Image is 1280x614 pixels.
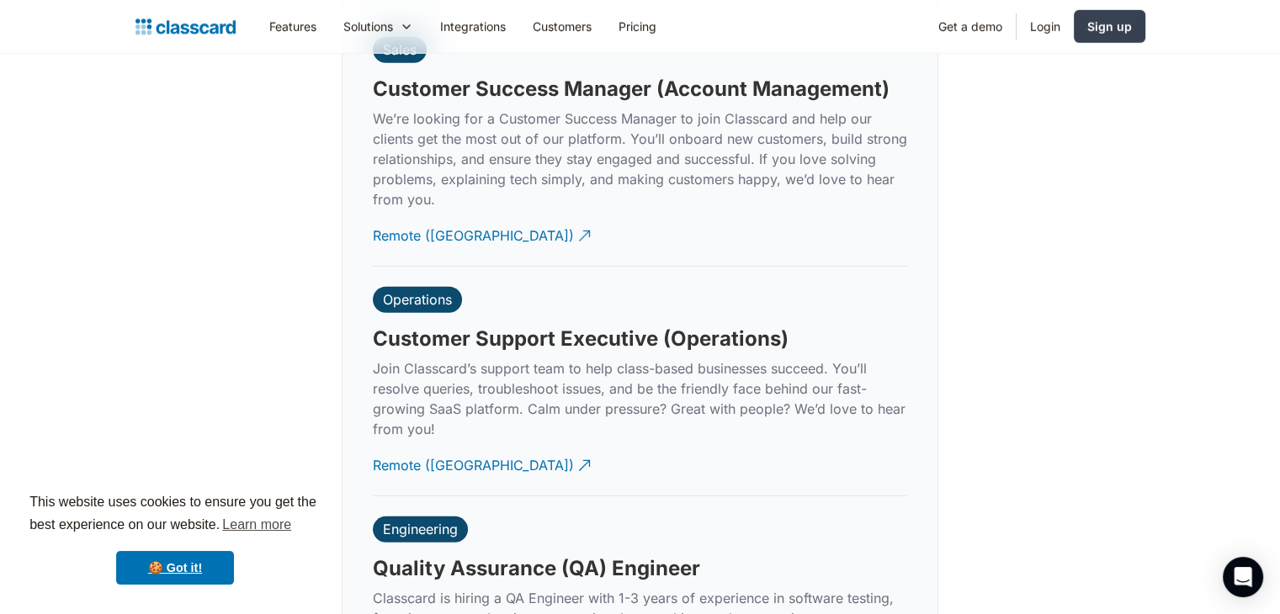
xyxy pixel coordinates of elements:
div: Remote ([GEOGRAPHIC_DATA]) [373,442,574,475]
p: Join Classcard’s support team to help class-based businesses succeed. You’ll resolve queries, tro... [373,358,907,439]
div: Solutions [330,8,427,45]
h3: Customer Success Manager (Account Management) [373,77,890,102]
div: Operations [383,291,452,308]
div: Solutions [343,18,393,35]
a: Remote ([GEOGRAPHIC_DATA]) [373,213,593,259]
span: This website uses cookies to ensure you get the best experience on our website. [29,492,321,537]
a: dismiss cookie message [116,551,234,585]
a: Features [256,8,330,45]
a: Customers [519,8,605,45]
h3: Quality Assurance (QA) Engineer [373,556,700,581]
a: Sign up [1074,10,1145,43]
div: Remote ([GEOGRAPHIC_DATA]) [373,213,574,246]
a: learn more about cookies [220,512,294,537]
a: Pricing [605,8,670,45]
p: We’re looking for a Customer Success Manager to join Classcard and help our clients get the most ... [373,109,907,209]
div: Sign up [1087,18,1132,35]
a: Login [1017,8,1074,45]
a: Remote ([GEOGRAPHIC_DATA]) [373,442,593,489]
div: Open Intercom Messenger [1223,557,1263,597]
div: Engineering [383,521,458,537]
a: Logo [135,15,236,39]
a: Integrations [427,8,519,45]
h3: Customer Support Executive (Operations) [373,326,789,352]
div: cookieconsent [13,476,337,601]
a: Get a demo [925,8,1016,45]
